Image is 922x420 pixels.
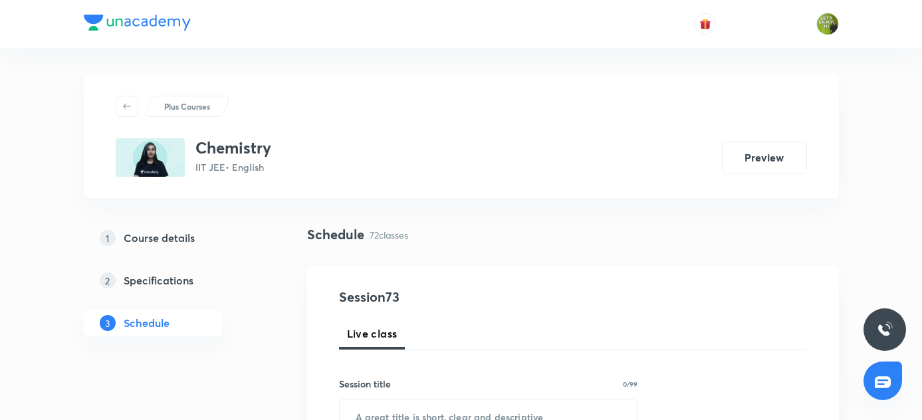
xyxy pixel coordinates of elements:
p: 1 [100,230,116,246]
a: 1Course details [84,225,265,251]
button: avatar [695,13,716,35]
p: Plus Courses [164,100,210,112]
p: IIT JEE • English [195,160,271,174]
h5: Specifications [124,272,193,288]
a: Company Logo [84,15,191,34]
p: 0/99 [623,381,637,387]
h6: Session title [339,377,391,391]
h4: Session 73 [339,287,582,307]
p: 2 [100,272,116,288]
img: Gaurav Uppal [816,13,839,35]
h5: Schedule [124,315,170,331]
img: Company Logo [84,15,191,31]
button: Preview [722,142,807,173]
img: ttu [877,322,893,338]
h3: Chemistry [195,138,271,157]
h4: Schedule [307,225,364,245]
img: 1DB25104-6C2E-468B-BF10-B08146C1DF65_plus.png [116,138,185,177]
p: 72 classes [370,228,408,242]
img: avatar [699,18,711,30]
h5: Course details [124,230,195,246]
p: 3 [100,315,116,331]
span: Live class [347,326,398,342]
a: 2Specifications [84,267,265,294]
